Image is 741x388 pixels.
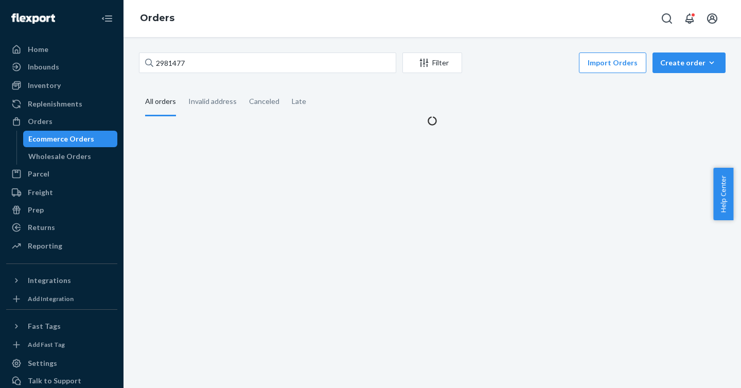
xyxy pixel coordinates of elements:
div: Reporting [28,241,62,251]
div: Inbounds [28,62,59,72]
div: Settings [28,358,57,368]
div: Create order [660,58,718,68]
div: Freight [28,187,53,198]
button: Create order [652,52,726,73]
a: Freight [6,184,117,201]
a: Orders [140,12,174,24]
button: Help Center [713,168,733,220]
button: Open notifications [679,8,700,29]
div: Prep [28,205,44,215]
a: Reporting [6,238,117,254]
div: Late [292,88,306,115]
button: Close Navigation [97,8,117,29]
a: Replenishments [6,96,117,112]
img: Flexport logo [11,13,55,24]
button: Integrations [6,272,117,289]
div: Add Fast Tag [28,340,65,349]
a: Inbounds [6,59,117,75]
a: Prep [6,202,117,218]
a: Home [6,41,117,58]
div: Filter [403,58,462,68]
div: Inventory [28,80,61,91]
div: Replenishments [28,99,82,109]
ol: breadcrumbs [132,4,183,33]
div: Returns [28,222,55,233]
div: Fast Tags [28,321,61,331]
button: Fast Tags [6,318,117,334]
input: Search orders [139,52,396,73]
button: Open account menu [702,8,722,29]
div: Ecommerce Orders [28,134,94,144]
div: All orders [145,88,176,116]
div: Wholesale Orders [28,151,91,162]
a: Ecommerce Orders [23,131,118,147]
a: Orders [6,113,117,130]
div: Invalid address [188,88,237,115]
button: Open Search Box [657,8,677,29]
a: Inventory [6,77,117,94]
div: Add Integration [28,294,74,303]
a: Parcel [6,166,117,182]
button: Import Orders [579,52,646,73]
div: Canceled [249,88,279,115]
a: Wholesale Orders [23,148,118,165]
div: Orders [28,116,52,127]
button: Filter [402,52,462,73]
div: Talk to Support [28,376,81,386]
a: Returns [6,219,117,236]
a: Add Fast Tag [6,339,117,351]
a: Settings [6,355,117,372]
a: Add Integration [6,293,117,305]
div: Parcel [28,169,49,179]
div: Home [28,44,48,55]
div: Integrations [28,275,71,286]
